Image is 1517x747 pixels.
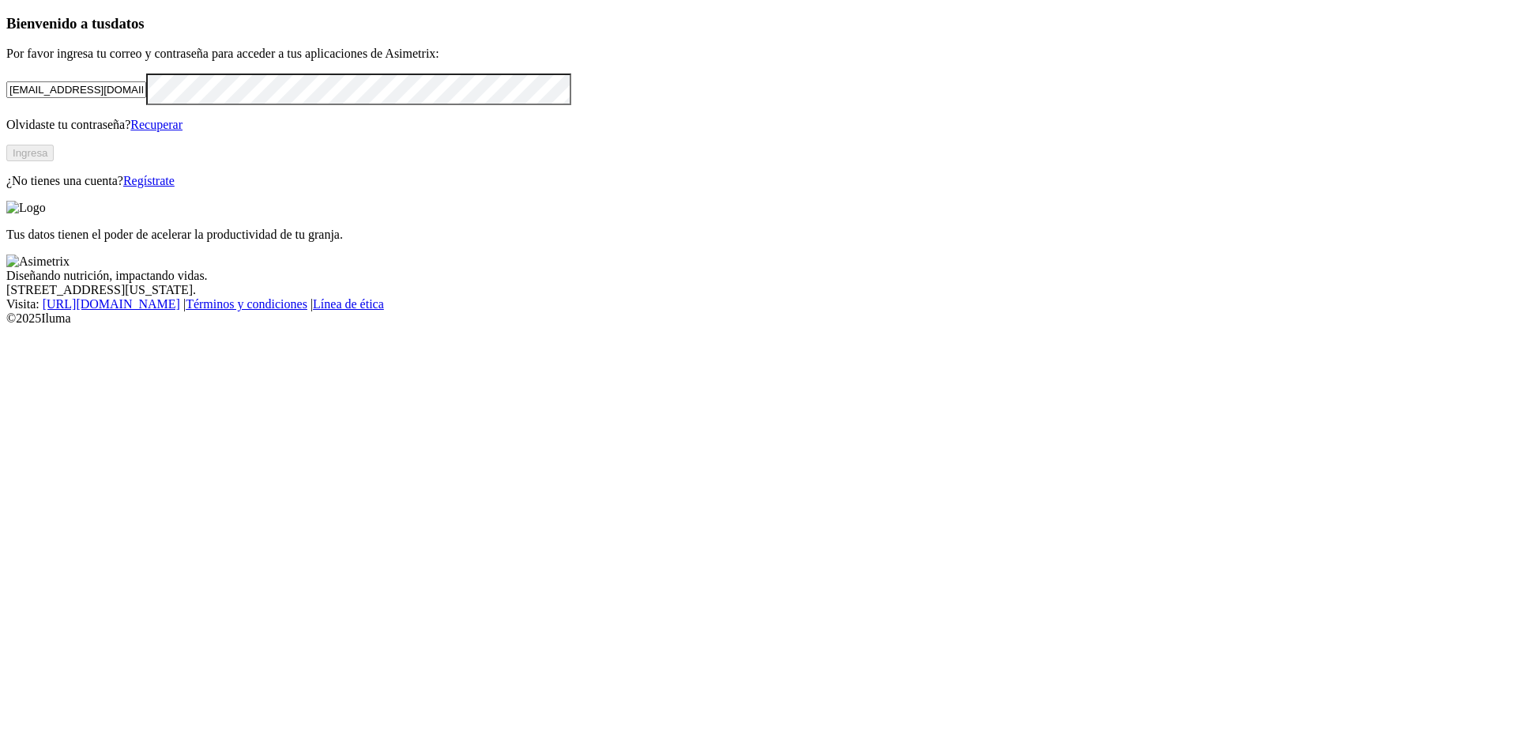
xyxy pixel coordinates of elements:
[6,228,1511,242] p: Tus datos tienen el poder de acelerar la productividad de tu granja.
[6,283,1511,297] div: [STREET_ADDRESS][US_STATE].
[6,47,1511,61] p: Por favor ingresa tu correo y contraseña para acceder a tus aplicaciones de Asimetrix:
[6,118,1511,132] p: Olvidaste tu contraseña?
[130,118,183,131] a: Recuperar
[6,81,146,98] input: Tu correo
[6,269,1511,283] div: Diseñando nutrición, impactando vidas.
[123,174,175,187] a: Regístrate
[6,15,1511,32] h3: Bienvenido a tus
[43,297,180,311] a: [URL][DOMAIN_NAME]
[6,201,46,215] img: Logo
[6,311,1511,326] div: © 2025 Iluma
[6,297,1511,311] div: Visita : | |
[186,297,307,311] a: Términos y condiciones
[111,15,145,32] span: datos
[6,145,54,161] button: Ingresa
[313,297,384,311] a: Línea de ética
[6,255,70,269] img: Asimetrix
[6,174,1511,188] p: ¿No tienes una cuenta?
